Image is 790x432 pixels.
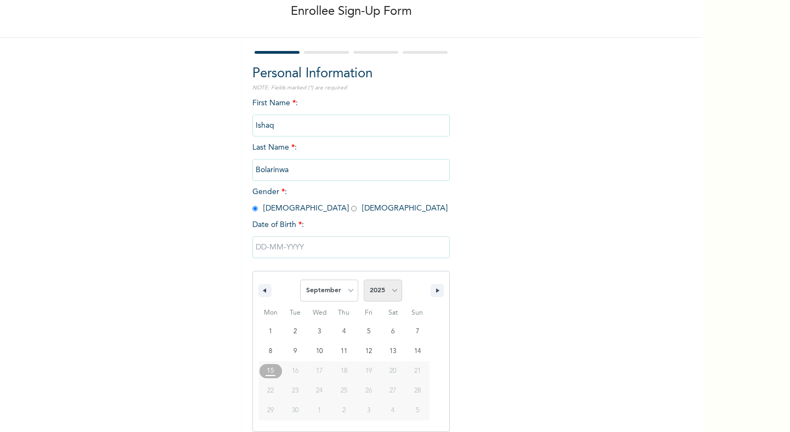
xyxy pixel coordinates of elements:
[381,361,405,381] button: 20
[269,322,272,342] span: 1
[365,361,372,381] span: 19
[405,304,430,322] span: Sun
[252,144,450,174] span: Last Name :
[356,361,381,381] button: 19
[307,361,332,381] button: 17
[342,322,346,342] span: 4
[381,342,405,361] button: 13
[390,381,396,401] span: 27
[252,236,450,258] input: DD-MM-YYYY
[356,342,381,361] button: 12
[307,304,332,322] span: Wed
[341,342,347,361] span: 11
[283,304,308,322] span: Tue
[367,322,370,342] span: 5
[252,188,448,212] span: Gender : [DEMOGRAPHIC_DATA] [DEMOGRAPHIC_DATA]
[332,322,357,342] button: 4
[405,381,430,401] button: 28
[316,342,323,361] span: 10
[414,342,421,361] span: 14
[332,342,357,361] button: 11
[381,322,405,342] button: 6
[283,342,308,361] button: 9
[365,381,372,401] span: 26
[252,99,450,129] span: First Name :
[405,322,430,342] button: 7
[252,64,450,84] h2: Personal Information
[318,322,321,342] span: 3
[356,304,381,322] span: Fri
[292,381,298,401] span: 23
[414,381,421,401] span: 28
[405,361,430,381] button: 21
[307,322,332,342] button: 3
[258,401,283,420] button: 29
[332,304,357,322] span: Thu
[307,342,332,361] button: 10
[292,401,298,420] span: 30
[414,361,421,381] span: 21
[307,381,332,401] button: 24
[341,381,347,401] span: 25
[332,381,357,401] button: 25
[405,342,430,361] button: 14
[316,361,323,381] span: 17
[283,361,308,381] button: 16
[258,361,283,381] button: 15
[252,115,450,137] input: Enter your first name
[294,342,297,361] span: 9
[381,381,405,401] button: 27
[390,342,396,361] span: 13
[390,361,396,381] span: 20
[356,322,381,342] button: 5
[341,361,347,381] span: 18
[291,3,412,21] p: Enrollee Sign-Up Form
[391,322,394,342] span: 6
[283,322,308,342] button: 2
[258,304,283,322] span: Mon
[267,361,274,381] span: 15
[267,381,274,401] span: 22
[258,381,283,401] button: 22
[252,219,304,231] span: Date of Birth :
[356,381,381,401] button: 26
[316,381,323,401] span: 24
[252,84,450,92] p: NOTE: Fields marked (*) are required
[416,322,419,342] span: 7
[365,342,372,361] span: 12
[267,401,274,420] span: 29
[283,401,308,420] button: 30
[258,322,283,342] button: 1
[252,159,450,181] input: Enter your last name
[292,361,298,381] span: 16
[258,342,283,361] button: 8
[381,304,405,322] span: Sat
[294,322,297,342] span: 2
[332,361,357,381] button: 18
[269,342,272,361] span: 8
[283,381,308,401] button: 23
